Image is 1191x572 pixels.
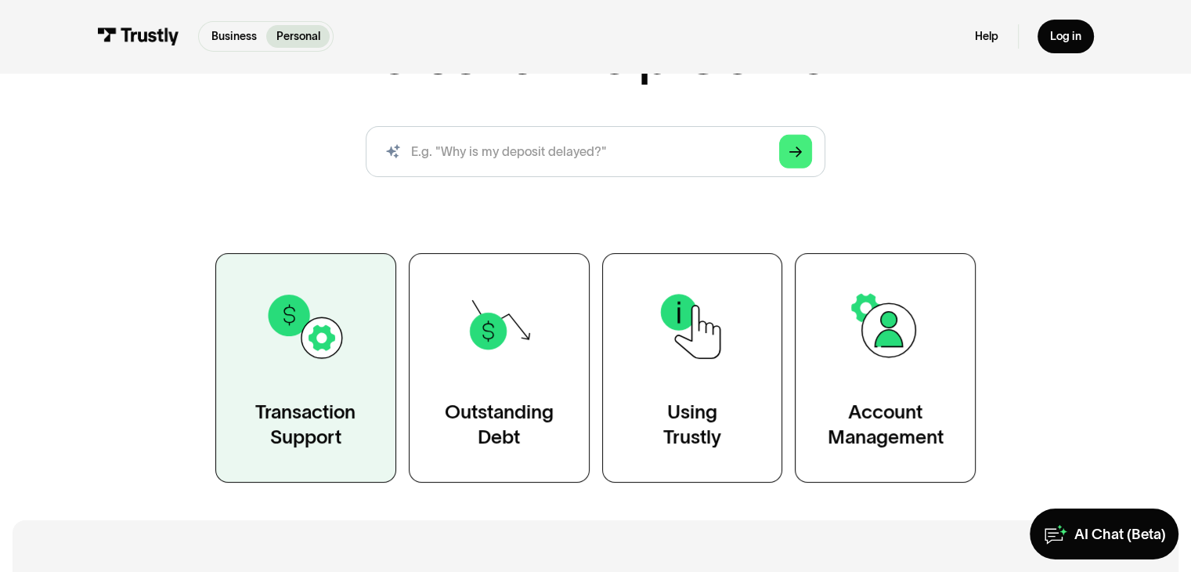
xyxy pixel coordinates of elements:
div: Transaction Support [255,400,355,451]
a: UsingTrustly [602,253,783,483]
div: Using Trustly [663,400,721,451]
div: Log in [1050,29,1081,43]
form: Search [366,126,825,177]
p: Personal [276,28,320,45]
input: search [366,126,825,177]
a: Help [975,29,998,43]
a: TransactionSupport [215,253,396,483]
p: Business [211,28,257,45]
a: Personal [266,25,329,48]
h1: Personal Help Center [348,27,844,82]
a: Log in [1038,20,1094,53]
img: Trustly Logo [97,27,179,45]
div: AI Chat (Beta) [1074,525,1166,544]
a: OutstandingDebt [409,253,590,483]
a: AccountManagement [795,253,976,483]
div: Account Management [828,400,944,451]
div: Outstanding Debt [445,400,554,451]
a: Business [202,25,266,48]
a: AI Chat (Beta) [1030,509,1178,559]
